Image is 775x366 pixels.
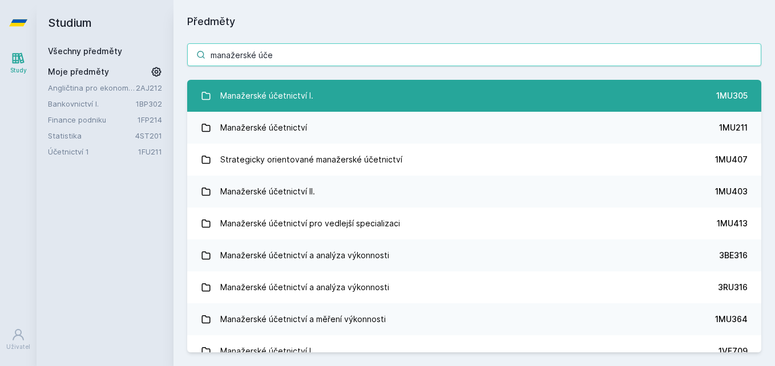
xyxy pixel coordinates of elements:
[220,308,386,331] div: Manažerské účetnictví a měření výkonnosti
[48,46,122,56] a: Všechny předměty
[220,276,389,299] div: Manažerské účetnictví a analýza výkonnosti
[187,14,761,30] h1: Předměty
[719,345,748,357] div: 1VF709
[2,46,34,80] a: Study
[220,116,307,139] div: Manažerské účetnictví
[136,83,162,92] a: 2AJ212
[220,84,313,107] div: Manažerské účetnictví I.
[138,115,162,124] a: 1FP214
[718,282,748,293] div: 3RU316
[48,146,138,157] a: Účetnictví 1
[715,186,748,197] div: 1MU403
[10,66,27,75] div: Study
[220,148,402,171] div: Strategicky orientované manažerské účetnictví
[48,66,109,78] span: Moje předměty
[187,208,761,239] a: Manažerské účetnictví pro vedlejší specializaci 1MU413
[715,314,748,325] div: 1MU364
[48,130,135,141] a: Statistika
[135,131,162,140] a: 4ST201
[48,82,136,93] a: Angličtina pro ekonomická studia 2 (B2/C1)
[715,154,748,165] div: 1MU407
[716,90,748,101] div: 1MU305
[48,114,138,125] a: Finance podniku
[220,340,311,363] div: Manažerské účetnictví I
[187,112,761,144] a: Manažerské účetnictví 1MU211
[220,212,400,235] div: Manažerské účetnictví pro vedlejší specializaci
[719,122,748,133] div: 1MU211
[187,144,761,176] a: Strategicky orientované manažerské účetnictví 1MU407
[187,43,761,66] input: Název nebo ident předmětu…
[48,98,136,109] a: Bankovnictví I.
[138,147,162,156] a: 1FU211
[220,244,389,267] div: Manažerské účetnictví a analýza výkonnosti
[187,80,761,112] a: Manažerské účetnictví I. 1MU305
[187,303,761,335] a: Manažerské účetnictví a měření výkonnosti 1MU364
[187,271,761,303] a: Manažerské účetnictví a analýza výkonnosti 3RU316
[717,218,748,229] div: 1MU413
[6,343,30,351] div: Uživatel
[220,180,315,203] div: Manažerské účetnictví II.
[187,176,761,208] a: Manažerské účetnictví II. 1MU403
[2,322,34,357] a: Uživatel
[187,239,761,271] a: Manažerské účetnictví a analýza výkonnosti 3BE316
[719,250,748,261] div: 3BE316
[136,99,162,108] a: 1BP302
